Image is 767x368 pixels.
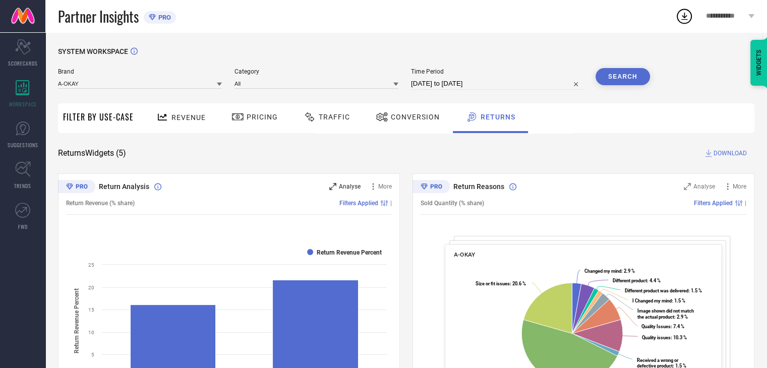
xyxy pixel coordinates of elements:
[641,324,671,329] tspan: Quality Issues
[317,249,382,256] text: Return Revenue Percent
[88,330,94,335] text: 10
[632,298,685,303] text: : 1.5 %
[234,68,398,75] span: Category
[390,200,392,207] span: |
[378,183,392,190] span: More
[9,100,37,108] span: WORKSPACE
[8,59,38,67] span: SCORECARDS
[684,183,691,190] svg: Zoom
[675,7,693,25] div: Open download list
[421,200,484,207] span: Sold Quantity (% share)
[329,183,336,190] svg: Zoom
[745,200,746,207] span: |
[18,223,28,230] span: FWD
[91,352,94,357] text: 5
[58,6,139,27] span: Partner Insights
[411,68,583,75] span: Time Period
[58,148,126,158] span: Returns Widgets ( 5 )
[58,47,128,55] span: SYSTEM WORKSPACE
[642,334,671,340] tspan: Quality issues
[637,308,694,320] text: : 2.9 %
[584,268,621,274] tspan: Changed my mind
[88,285,94,290] text: 20
[411,78,583,90] input: Select time period
[171,113,206,121] span: Revenue
[584,268,635,274] text: : 2.9 %
[58,180,95,195] div: Premium
[88,262,94,268] text: 25
[714,148,747,158] span: DOWNLOAD
[454,251,476,258] span: A-OKAY
[632,298,672,303] tspan: I Changed my mind
[8,141,38,149] span: SUGGESTIONS
[156,14,171,21] span: PRO
[412,180,450,195] div: Premium
[391,113,440,121] span: Conversion
[14,182,31,190] span: TRENDS
[99,182,149,191] span: Return Analysis
[694,200,733,207] span: Filters Applied
[637,308,694,320] tspan: Image shown did not match the actual product
[63,111,134,123] span: Filter By Use-Case
[453,182,504,191] span: Return Reasons
[733,183,746,190] span: More
[319,113,350,121] span: Traffic
[596,68,650,85] button: Search
[641,324,684,329] text: : 7.4 %
[476,281,510,286] tspan: Size or fit issues
[247,113,278,121] span: Pricing
[73,288,80,353] tspan: Return Revenue Percent
[481,113,515,121] span: Returns
[642,334,687,340] text: : 10.3 %
[58,68,222,75] span: Brand
[625,288,688,293] tspan: Different product was delivered
[613,278,661,283] text: : 4.4 %
[476,281,526,286] text: : 20.6 %
[693,183,715,190] span: Analyse
[339,200,378,207] span: Filters Applied
[625,288,702,293] text: : 1.5 %
[88,307,94,313] text: 15
[613,278,647,283] tspan: Different product
[66,200,135,207] span: Return Revenue (% share)
[339,183,361,190] span: Analyse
